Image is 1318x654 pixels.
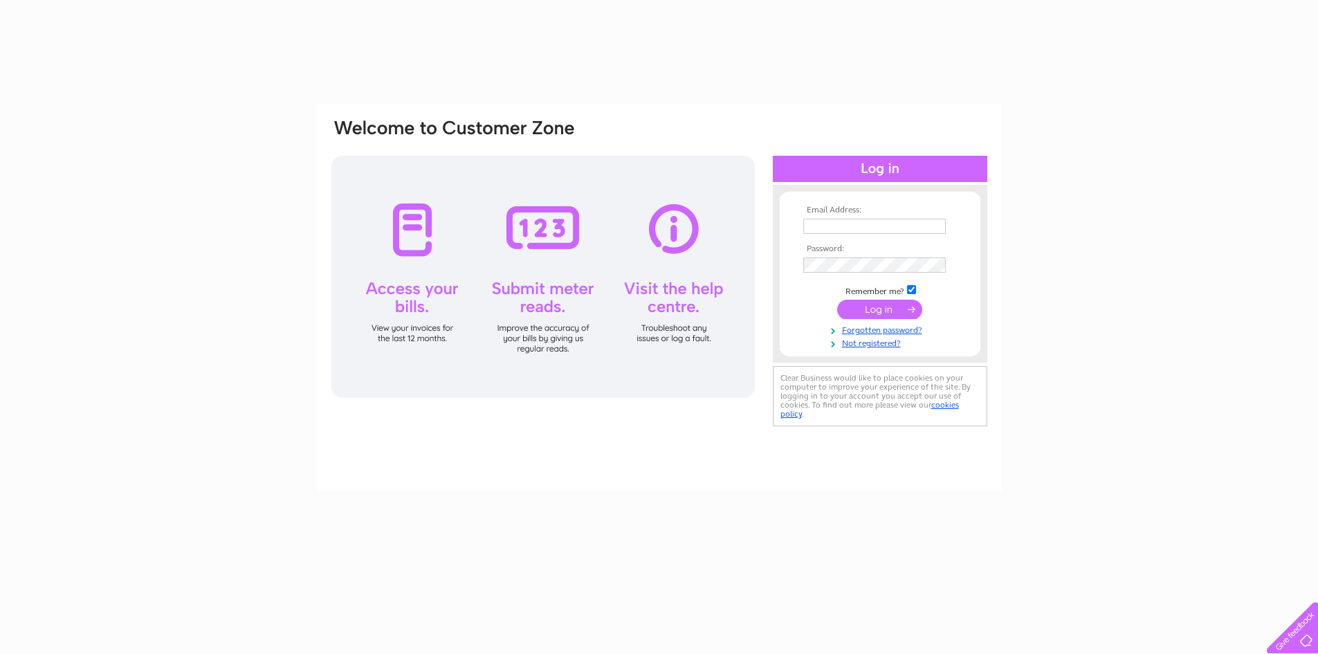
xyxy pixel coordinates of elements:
[803,323,960,336] a: Forgotten password?
[800,283,960,297] td: Remember me?
[773,366,987,426] div: Clear Business would like to place cookies on your computer to improve your experience of the sit...
[800,206,960,215] th: Email Address:
[837,300,922,319] input: Submit
[780,400,959,419] a: cookies policy
[800,244,960,254] th: Password:
[803,336,960,349] a: Not registered?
